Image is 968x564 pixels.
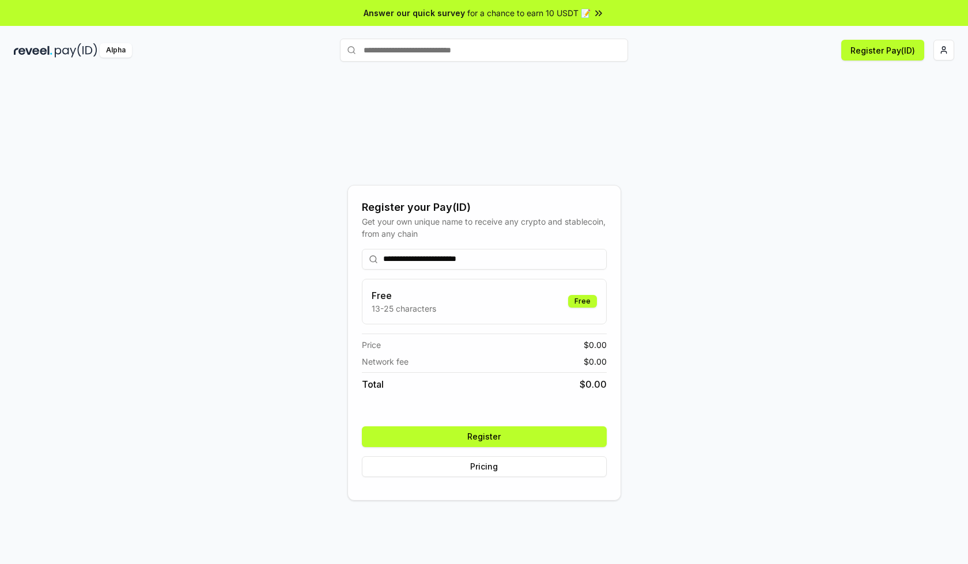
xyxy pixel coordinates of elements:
h3: Free [372,289,436,302]
img: reveel_dark [14,43,52,58]
img: pay_id [55,43,97,58]
span: $ 0.00 [584,355,607,368]
div: Get your own unique name to receive any crypto and stablecoin, from any chain [362,215,607,240]
div: Alpha [100,43,132,58]
button: Register [362,426,607,447]
span: Network fee [362,355,409,368]
button: Register Pay(ID) [841,40,924,60]
span: $ 0.00 [584,339,607,351]
div: Free [568,295,597,308]
span: Price [362,339,381,351]
div: Register your Pay(ID) [362,199,607,215]
span: $ 0.00 [580,377,607,391]
span: Answer our quick survey [364,7,465,19]
p: 13-25 characters [372,302,436,315]
span: Total [362,377,384,391]
button: Pricing [362,456,607,477]
span: for a chance to earn 10 USDT 📝 [467,7,591,19]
